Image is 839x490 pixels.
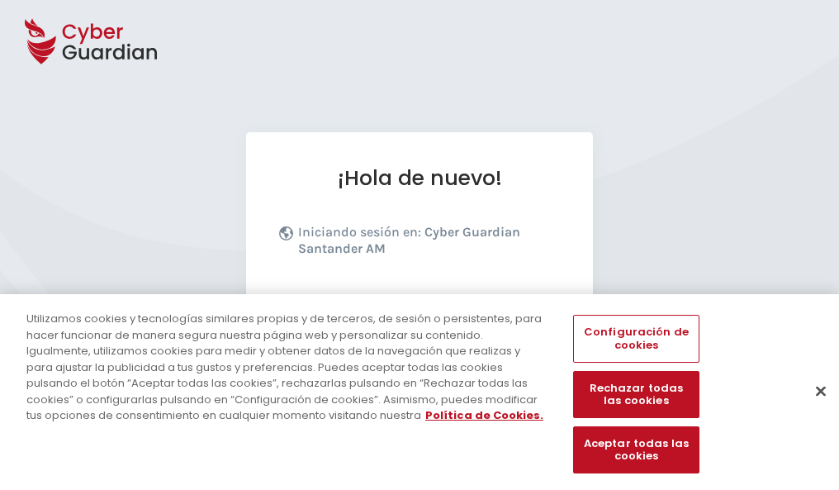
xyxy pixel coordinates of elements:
[26,311,548,424] div: Utilizamos cookies y tecnologías similares propias y de terceros, de sesión o persistentes, para ...
[425,407,543,423] a: Más información sobre su privacidad, se abre en una nueva pestaña
[803,373,839,409] button: Cerrar
[573,426,699,473] button: Aceptar todas las cookies
[573,371,699,418] button: Rechazar todas las cookies
[279,165,560,191] h1: ¡Hola de nuevo!
[573,315,699,362] button: Configuración de cookies, Abre el cuadro de diálogo del centro de preferencias.
[298,224,520,256] b: Cyber Guardian Santander AM
[298,224,556,265] p: Iniciando sesión en:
